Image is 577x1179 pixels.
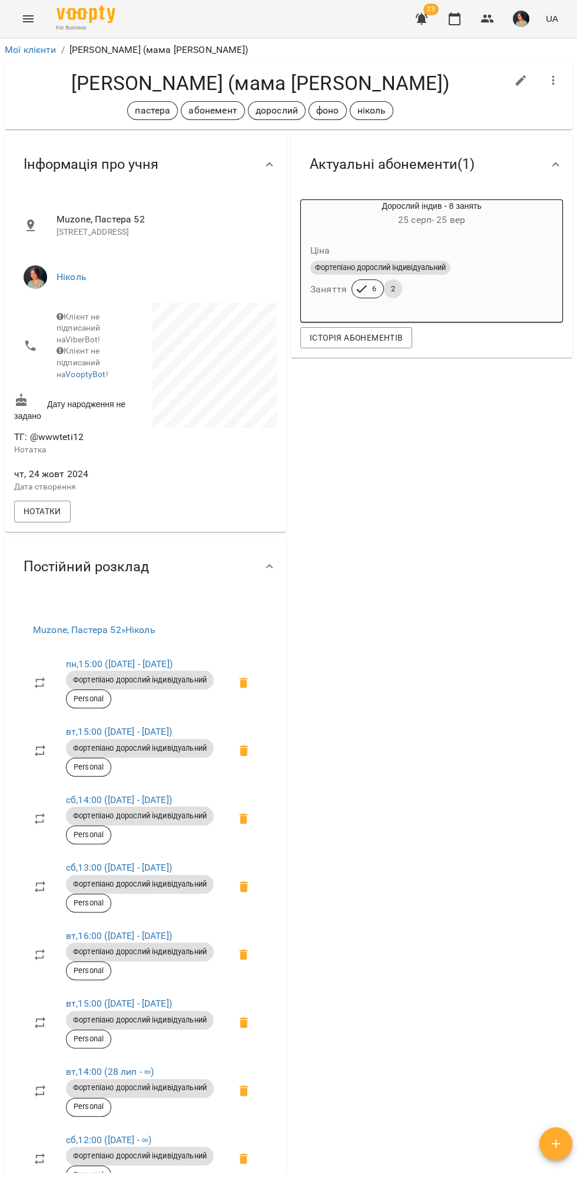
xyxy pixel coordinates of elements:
span: Фортепіано дорослий індивідуальний [66,675,214,685]
div: Актуальні абонементи(1) [291,134,572,195]
div: фоно [309,101,347,120]
span: Видалити приватний урок Ніколь сб 12:00 клієнта Поповський Олександр (мама Тетяна) [230,1145,258,1173]
span: Постійний розклад [24,558,149,576]
span: Нотатки [24,504,61,518]
button: Історія абонементів [300,327,412,348]
span: Видалити приватний урок Ніколь вт 16:00 клієнта Поповський Олександр (мама Тетяна) [230,941,258,969]
span: 2 [384,284,402,294]
span: 23 [423,4,439,15]
span: For Business [57,24,115,32]
span: Фортепіано дорослий індивідуальний [66,879,214,890]
a: вт,16:00 ([DATE] - [DATE]) [66,930,172,941]
span: Muzone, Пастера 52 [57,212,267,227]
p: абонемент [188,104,237,118]
img: Ніколь [24,265,47,289]
span: UA [546,12,558,25]
span: Інформація про учня [24,155,158,174]
a: Мої клієнти [5,44,57,55]
a: вт,15:00 ([DATE] - [DATE]) [66,998,172,1009]
span: Personal [67,762,111,772]
div: Дорослий індив - 8 занять [301,200,562,228]
div: дорослий [248,101,306,120]
div: Інформація про учня [5,134,286,195]
div: ніколь [350,101,394,120]
div: пастера [127,101,178,120]
a: вт,14:00 (28 лип - ∞) [66,1066,154,1077]
button: Дорослий індив - 8 занять25 серп- 25 верЦінаФортепіано дорослий індивідуальнийЗаняття62 [301,200,562,312]
p: фоно [316,104,339,118]
span: Personal [67,965,111,976]
span: Personal [67,1034,111,1044]
div: Постійний розклад [5,537,286,597]
span: чт, 24 жовт 2024 [14,467,143,481]
a: VooptyBot [65,369,105,379]
h6: Ціна [310,242,330,259]
a: сб,13:00 ([DATE] - [DATE]) [66,862,172,873]
a: сб,12:00 ([DATE] - ∞) [66,1134,151,1145]
img: e7cc86ff2ab213a8ed988af7ec1c5bbe.png [513,11,529,27]
span: Видалити приватний урок Ніколь вт 15:00 клієнта Поповський Олександр (мама Тетяна) [230,1008,258,1037]
span: 6 [365,284,383,294]
span: 25 серп - 25 вер [398,214,465,225]
span: Personal [67,830,111,840]
span: Клієнт не підписаний на ! [57,346,108,378]
p: Дата створення [14,481,143,493]
span: Клієнт не підписаний на ViberBot! [57,312,101,344]
li: / [61,43,65,57]
span: Видалити приватний урок Ніколь вт 15:00 клієнта Поповський Олександр (мама Тетяна) [230,737,258,765]
p: дорослий [256,104,298,118]
span: Personal [67,898,111,908]
span: Personal [67,694,111,704]
span: ТГ: @wwwteti12 [14,431,84,442]
a: вт,15:00 ([DATE] - [DATE]) [66,726,172,737]
span: Фортепіано дорослий індивідуальний [66,947,214,957]
a: Muzone, Пастера 52»Ніколь [33,624,155,635]
span: Фортепіано дорослий індивідуальний [66,1151,214,1161]
div: абонемент [181,101,244,120]
span: Видалити приватний урок Ніколь вт 14:00 клієнта Поповський Олександр (мама Тетяна) [230,1077,258,1105]
a: Ніколь [57,271,87,282]
a: сб,14:00 ([DATE] - [DATE]) [66,794,172,805]
span: Фортепіано дорослий індивідуальний [66,1015,214,1025]
a: пн,15:00 ([DATE] - [DATE]) [66,658,173,670]
img: Voopty Logo [57,6,115,23]
span: Фортепіано дорослий індивідуальний [66,1083,214,1093]
span: Фортепіано дорослий індивідуальний [66,743,214,754]
span: Актуальні абонементи ( 1 ) [310,155,475,174]
nav: breadcrumb [5,43,572,57]
p: пастера [135,104,170,118]
span: Видалити приватний урок Ніколь сб 13:00 клієнта Поповський Олександр (мама Тетяна) [230,872,258,901]
span: Personal [67,1101,111,1112]
button: UA [541,8,563,29]
p: ніколь [357,104,386,118]
h4: [PERSON_NAME] (мама [PERSON_NAME]) [14,71,507,95]
span: Фортепіано дорослий індивідуальний [66,811,214,821]
button: Нотатки [14,501,71,522]
span: Видалити приватний урок Ніколь пн 15:00 клієнта Поповський Олександр (мама Тетяна) [230,669,258,697]
button: Menu [14,5,42,33]
div: Дату народження не задано [12,391,145,424]
span: Фортепіано дорослий індивідуальний [310,262,450,273]
span: Історія абонементів [310,331,403,345]
p: Нотатка [14,444,143,456]
p: [STREET_ADDRESS] [57,227,267,238]
p: [PERSON_NAME] (мама [PERSON_NAME]) [69,43,248,57]
h6: Заняття [310,281,347,298]
span: Видалити приватний урок Ніколь сб 14:00 клієнта Поповський Олександр (мама Тетяна) [230,805,258,833]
